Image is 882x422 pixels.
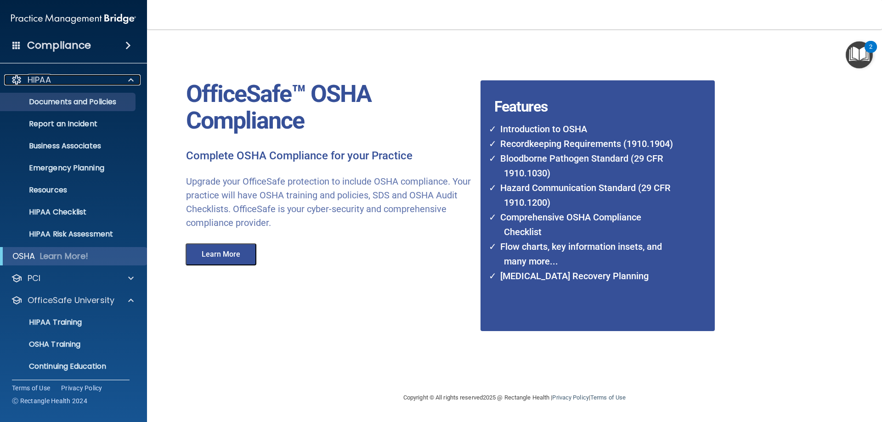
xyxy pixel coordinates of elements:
a: OfficeSafe University [11,295,134,306]
img: PMB logo [11,10,136,28]
a: HIPAA [11,74,134,85]
li: Recordkeeping Requirements (1910.1904) [495,136,678,151]
p: PCI [28,273,40,284]
p: Emergency Planning [6,163,131,173]
p: OfficeSafe University [28,295,114,306]
h4: Features [481,80,690,99]
p: Upgrade your OfficeSafe protection to include OSHA compliance. Your practice will have OSHA train... [186,174,474,230]
button: Learn More [186,243,256,265]
li: Flow charts, key information insets, and many more... [495,239,678,269]
a: Privacy Policy [61,383,102,393]
p: Continuing Education [6,362,131,371]
p: OSHA [12,251,35,262]
span: Ⓒ Rectangle Health 2024 [12,396,87,405]
a: PCI [11,273,134,284]
p: OfficeSafe™ OSHA Compliance [186,81,474,134]
p: Complete OSHA Compliance for your Practice [186,149,474,163]
p: Report an Incident [6,119,131,129]
p: Resources [6,186,131,195]
p: HIPAA Risk Assessment [6,230,131,239]
a: Terms of Use [590,394,626,401]
p: HIPAA Training [6,318,82,327]
p: Documents and Policies [6,97,131,107]
li: Bloodborne Pathogen Standard (29 CFR 1910.1030) [495,151,678,180]
p: Learn More! [40,251,89,262]
button: Open Resource Center, 2 new notifications [846,41,873,68]
li: Hazard Communication Standard (29 CFR 1910.1200) [495,180,678,210]
a: Learn More [179,251,266,258]
li: Introduction to OSHA [495,122,678,136]
a: Privacy Policy [552,394,588,401]
h4: Compliance [27,39,91,52]
li: Comprehensive OSHA Compliance Checklist [495,210,678,239]
div: 2 [869,47,872,59]
p: OSHA Training [6,340,80,349]
a: Terms of Use [12,383,50,393]
p: Business Associates [6,141,131,151]
li: [MEDICAL_DATA] Recovery Planning [495,269,678,283]
div: Copyright © All rights reserved 2025 @ Rectangle Health | | [347,383,682,412]
p: HIPAA [28,74,51,85]
p: HIPAA Checklist [6,208,131,217]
